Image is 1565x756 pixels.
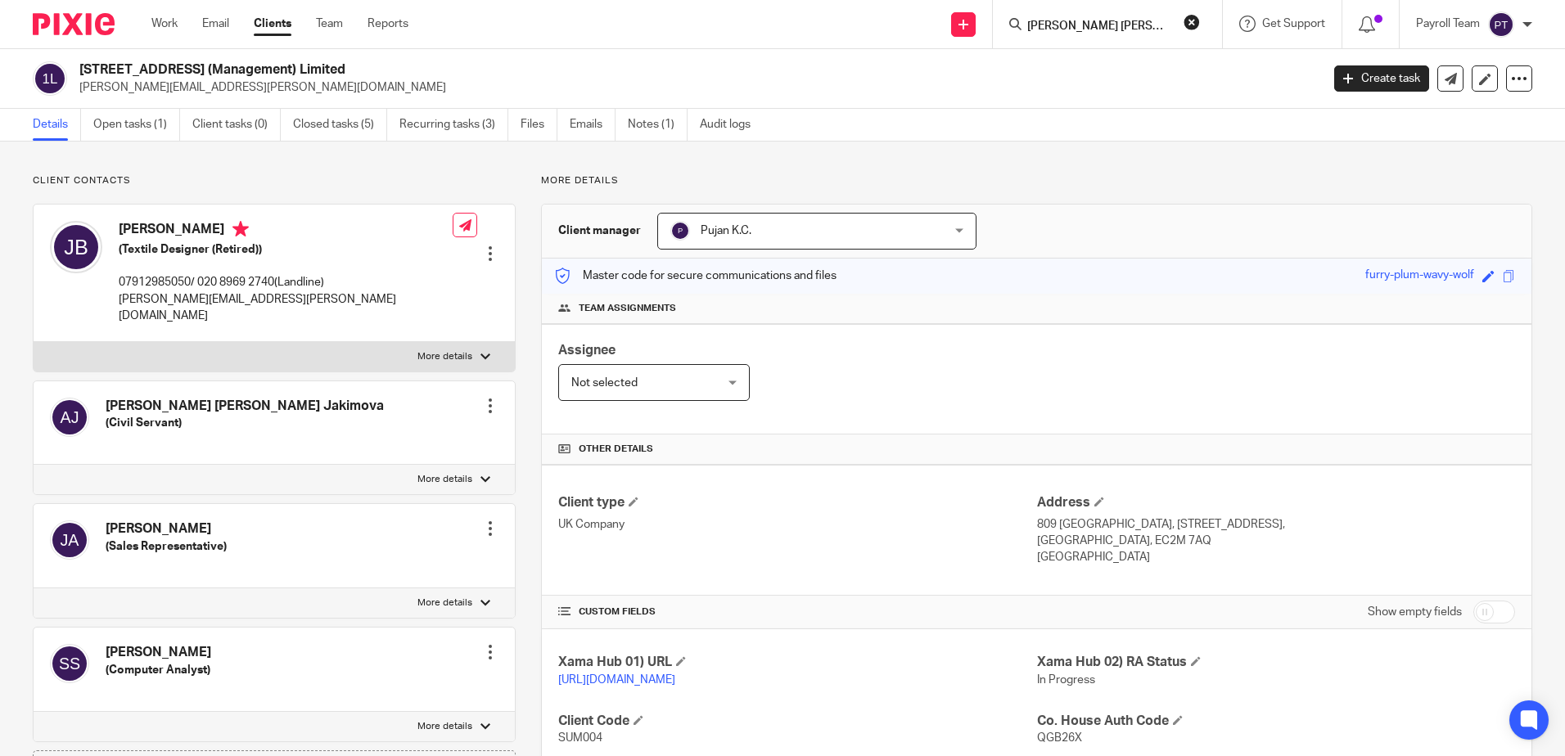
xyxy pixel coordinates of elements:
[417,596,472,610] p: More details
[558,223,641,239] h3: Client manager
[521,109,557,141] a: Files
[558,713,1036,730] h4: Client Code
[558,344,616,357] span: Assignee
[1368,604,1462,620] label: Show empty fields
[192,109,281,141] a: Client tasks (0)
[1037,732,1082,744] span: QGB26X
[106,520,227,538] h4: [PERSON_NAME]
[700,109,763,141] a: Audit logs
[554,268,837,284] p: Master code for secure communications and files
[558,674,675,686] a: [URL][DOMAIN_NAME]
[541,174,1532,187] p: More details
[570,109,616,141] a: Emails
[293,109,387,141] a: Closed tasks (5)
[399,109,508,141] a: Recurring tasks (3)
[79,61,1063,79] h2: [STREET_ADDRESS] (Management) Limited
[417,720,472,733] p: More details
[50,520,89,560] img: svg%3E
[93,109,180,141] a: Open tasks (1)
[106,398,384,415] h4: [PERSON_NAME] [PERSON_NAME] Jakimova
[50,644,89,683] img: svg%3E
[106,662,211,678] h5: (Computer Analyst)
[1334,65,1429,92] a: Create task
[1365,267,1474,286] div: furry-plum-wavy-wolf
[119,291,453,325] p: [PERSON_NAME][EMAIL_ADDRESS][PERSON_NAME][DOMAIN_NAME]
[79,79,1310,96] p: [PERSON_NAME][EMAIL_ADDRESS][PERSON_NAME][DOMAIN_NAME]
[558,494,1036,511] h4: Client type
[558,605,1036,619] h4: CUSTOM FIELDS
[558,516,1036,533] p: UK Company
[119,274,453,290] p: 07912985050/ 020 8969 2740(Landline)
[151,16,178,32] a: Work
[50,221,102,273] img: svg%3E
[1416,16,1480,32] p: Payroll Team
[417,473,472,486] p: More details
[558,732,602,744] span: SUM004
[571,377,638,389] span: Not selected
[316,16,343,32] a: Team
[1037,533,1515,549] p: [GEOGRAPHIC_DATA], EC2M 7AQ
[1026,20,1173,34] input: Search
[33,61,67,96] img: svg%3E
[119,241,453,258] h5: (Textile Designer (Retired))
[558,654,1036,671] h4: Xama Hub 01) URL
[106,644,211,661] h4: [PERSON_NAME]
[1037,516,1515,533] p: 809 [GEOGRAPHIC_DATA], [STREET_ADDRESS],
[254,16,291,32] a: Clients
[670,221,690,241] img: svg%3E
[417,350,472,363] p: More details
[106,415,384,431] h5: (Civil Servant)
[1262,18,1325,29] span: Get Support
[1184,14,1200,30] button: Clear
[1037,654,1515,671] h4: Xama Hub 02) RA Status
[50,398,89,437] img: svg%3E
[579,302,676,315] span: Team assignments
[119,221,453,241] h4: [PERSON_NAME]
[33,13,115,35] img: Pixie
[1037,549,1515,565] p: [GEOGRAPHIC_DATA]
[628,109,688,141] a: Notes (1)
[1037,713,1515,730] h4: Co. House Auth Code
[1037,674,1095,686] span: In Progress
[202,16,229,32] a: Email
[1037,494,1515,511] h4: Address
[579,443,653,456] span: Other details
[33,174,516,187] p: Client contacts
[232,221,249,237] i: Primary
[33,109,81,141] a: Details
[1488,11,1514,38] img: svg%3E
[701,225,751,236] span: Pujan K.C.
[106,538,227,555] h5: (Sales Representative)
[368,16,408,32] a: Reports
